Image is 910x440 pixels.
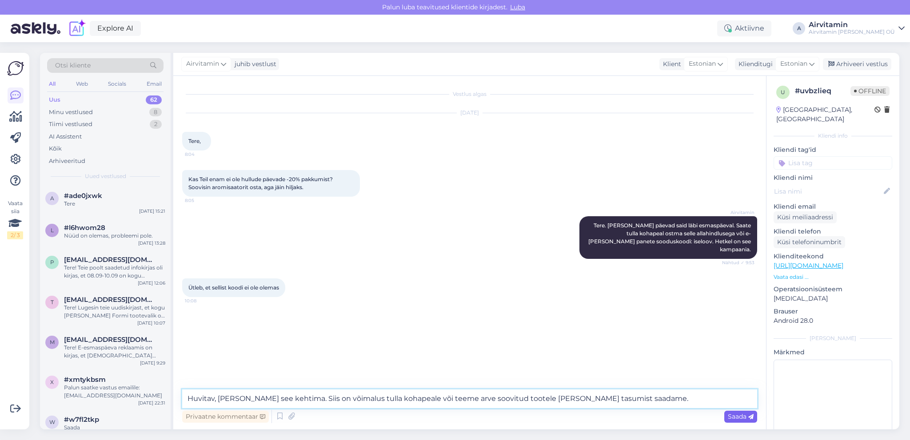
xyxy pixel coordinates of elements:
div: Tere! E-esmaspäeva reklaamis on kirjas, et [DEMOGRAPHIC_DATA] rakendub ka filtritele. Samas, [PER... [64,344,165,360]
span: Offline [850,86,890,96]
div: Arhiveeri vestlus [823,58,891,70]
span: a [50,195,54,202]
span: merilin686@hotmail.com [64,336,156,344]
span: 8:05 [185,197,218,204]
div: Küsi meiliaadressi [774,211,837,223]
p: Kliendi email [774,202,892,211]
div: Kõik [49,144,62,153]
span: Airvitamin [721,209,754,216]
p: Klienditeekond [774,252,892,261]
div: 8 [149,108,162,117]
div: 2 [150,120,162,129]
span: #w7fl2tkp [64,416,99,424]
span: Uued vestlused [85,172,126,180]
div: [PERSON_NAME] [774,334,892,342]
span: w [49,419,55,425]
div: 62 [146,95,162,104]
div: 2 / 3 [7,231,23,239]
span: #xmtykbsm [64,376,106,384]
div: Arhiveeritud [49,157,85,166]
p: Brauser [774,307,892,316]
div: [DATE] [182,109,757,117]
span: x [50,379,54,385]
img: Askly Logo [7,60,24,77]
div: Privaatne kommentaar [182,411,269,423]
span: #l6hwom28 [64,224,105,232]
p: Kliendi telefon [774,227,892,236]
a: [URL][DOMAIN_NAME] [774,262,843,270]
div: Airvitamin [PERSON_NAME] OÜ [809,28,895,36]
div: Nüüd on olemas, probleemi pole. [64,232,165,240]
div: All [47,78,57,90]
input: Lisa nimi [774,186,882,196]
span: Tere, [188,138,201,144]
input: Lisa tag [774,156,892,170]
span: t [51,299,54,305]
span: Otsi kliente [55,61,91,70]
div: Klienditugi [735,59,773,69]
span: 8:04 [185,151,218,158]
p: Vaata edasi ... [774,273,892,281]
span: Nähtud ✓ 9:53 [721,259,754,266]
div: [GEOGRAPHIC_DATA], [GEOGRAPHIC_DATA] [776,105,874,124]
div: Vaata siia [7,199,23,239]
div: Tere [64,200,165,208]
div: Tere! Lugesin teie uudiskirjast, et kogu [PERSON_NAME] Formi tootevalik on 20% soodsamalt alates ... [64,304,165,320]
div: Kliendi info [774,132,892,140]
span: Saada [728,412,754,420]
div: Tere! Teie poolt saadetud infokirjas oli kirjas, et 08.09-10.09 on kogu [PERSON_NAME] Formi toote... [64,264,165,280]
span: Luba [507,3,528,11]
p: Kliendi tag'id [774,145,892,155]
span: Estonian [689,59,716,69]
p: Operatsioonisüsteem [774,285,892,294]
span: Tere. [PERSON_NAME] päevad said läbi esmaspäeval. Saate tulla kohapeal ostma selle allahindlusega... [588,222,752,253]
div: Minu vestlused [49,108,93,117]
div: Palun saatke vastus emailile: [EMAIL_ADDRESS][DOMAIN_NAME] [64,384,165,400]
div: juhib vestlust [231,59,276,69]
span: p [50,259,54,266]
p: [MEDICAL_DATA] [774,294,892,303]
div: Airvitamin [809,21,895,28]
div: # uvbzlieq [795,86,850,96]
div: Uus [49,95,60,104]
span: Kas Teil enam ei ole hullude päevade -20% pakkumist? Soovisin aromisaatorit osta, aga jäin hiljaks. [188,176,334,190]
span: Ütleb, et sellist koodi ei ole olemas [188,284,279,291]
div: Klient [659,59,681,69]
a: Explore AI [90,21,141,36]
div: [DATE] 13:28 [138,240,165,246]
span: m [50,339,55,345]
span: piret.kattai@gmail.com [64,256,156,264]
div: [DATE] 15:21 [139,208,165,214]
span: u [781,89,785,95]
p: Märkmed [774,348,892,357]
span: l [51,227,54,234]
div: [DATE] 22:31 [138,400,165,406]
span: Estonian [780,59,807,69]
div: A [793,22,805,35]
span: triin.nuut@gmail.com [64,296,156,304]
div: [DATE] 9:29 [140,360,165,366]
div: Küsi telefoninumbrit [774,236,845,248]
div: Email [145,78,164,90]
div: [DATE] 12:06 [138,280,165,286]
p: Kliendi nimi [774,173,892,182]
div: Vestlus algas [182,90,757,98]
a: AirvitaminAirvitamin [PERSON_NAME] OÜ [809,21,905,36]
div: Web [74,78,90,90]
div: Socials [106,78,128,90]
div: Tiimi vestlused [49,120,92,129]
div: [DATE] 10:07 [137,320,165,326]
div: Saada [64,424,165,432]
div: Aktiivne [717,20,771,36]
span: Airvitamin [186,59,219,69]
img: explore-ai [68,19,86,38]
div: AI Assistent [49,132,82,141]
span: #ade0jxwk [64,192,102,200]
textarea: Huvitav, [PERSON_NAME] see kehtima. Siis on võimalus tulla kohapeale või teeme arve soovitud toot... [182,389,757,408]
p: Android 28.0 [774,316,892,325]
span: 10:08 [185,297,218,304]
